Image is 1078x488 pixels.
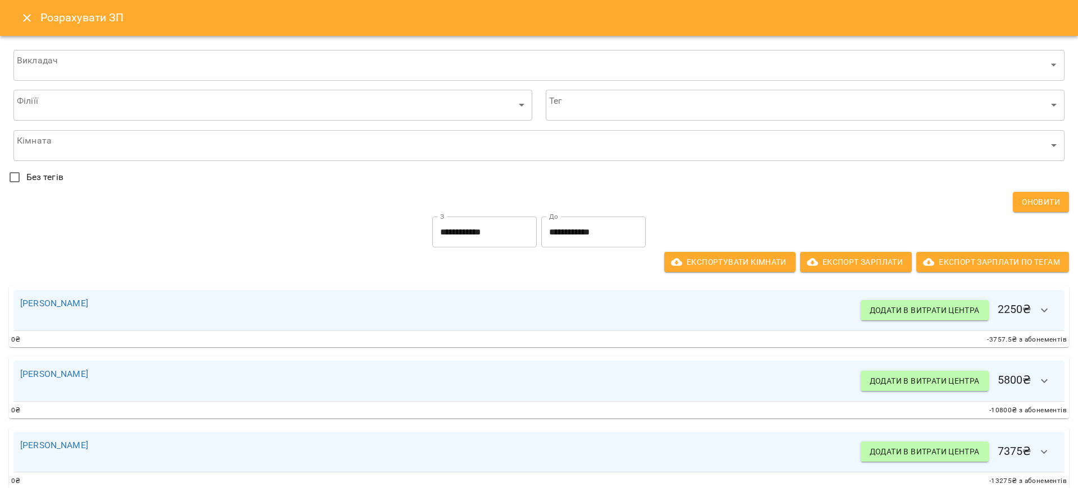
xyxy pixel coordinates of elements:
span: Експортувати кімнати [673,255,787,269]
span: 0 ₴ [11,405,21,416]
span: -13275 ₴ з абонементів [989,476,1067,487]
button: Додати в витрати центра [861,441,989,462]
button: Експорт Зарплати по тегам [916,252,1069,272]
span: -10800 ₴ з абонементів [989,405,1067,416]
a: [PERSON_NAME] [20,369,88,379]
span: Експорт Зарплати [809,255,903,269]
span: Без тегів [26,171,63,184]
span: Додати в витрати центра [870,303,980,317]
h6: 5800 ₴ [861,367,1058,394]
span: Додати в витрати центра [870,374,980,388]
div: ​ [13,49,1065,81]
a: [PERSON_NAME] [20,298,88,309]
span: Експорт Зарплати по тегам [925,255,1060,269]
h6: Розрахувати ЗП [40,9,1065,26]
div: ​ [546,90,1065,121]
a: [PERSON_NAME] [20,440,88,450]
button: Експортувати кімнати [664,252,796,272]
div: ​ [13,130,1065,161]
span: Додати в витрати центра [870,445,980,458]
button: Додати в витрати центра [861,300,989,320]
h6: 7375 ₴ [861,439,1058,466]
h6: 2250 ₴ [861,297,1058,324]
button: Додати в витрати центра [861,371,989,391]
button: Close [13,4,40,31]
div: ​ [13,90,532,121]
span: Оновити [1022,195,1060,209]
button: Експорт Зарплати [800,252,912,272]
span: -3757.5 ₴ з абонементів [987,334,1067,346]
span: 0 ₴ [11,476,21,487]
button: Оновити [1013,192,1069,212]
span: 0 ₴ [11,334,21,346]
